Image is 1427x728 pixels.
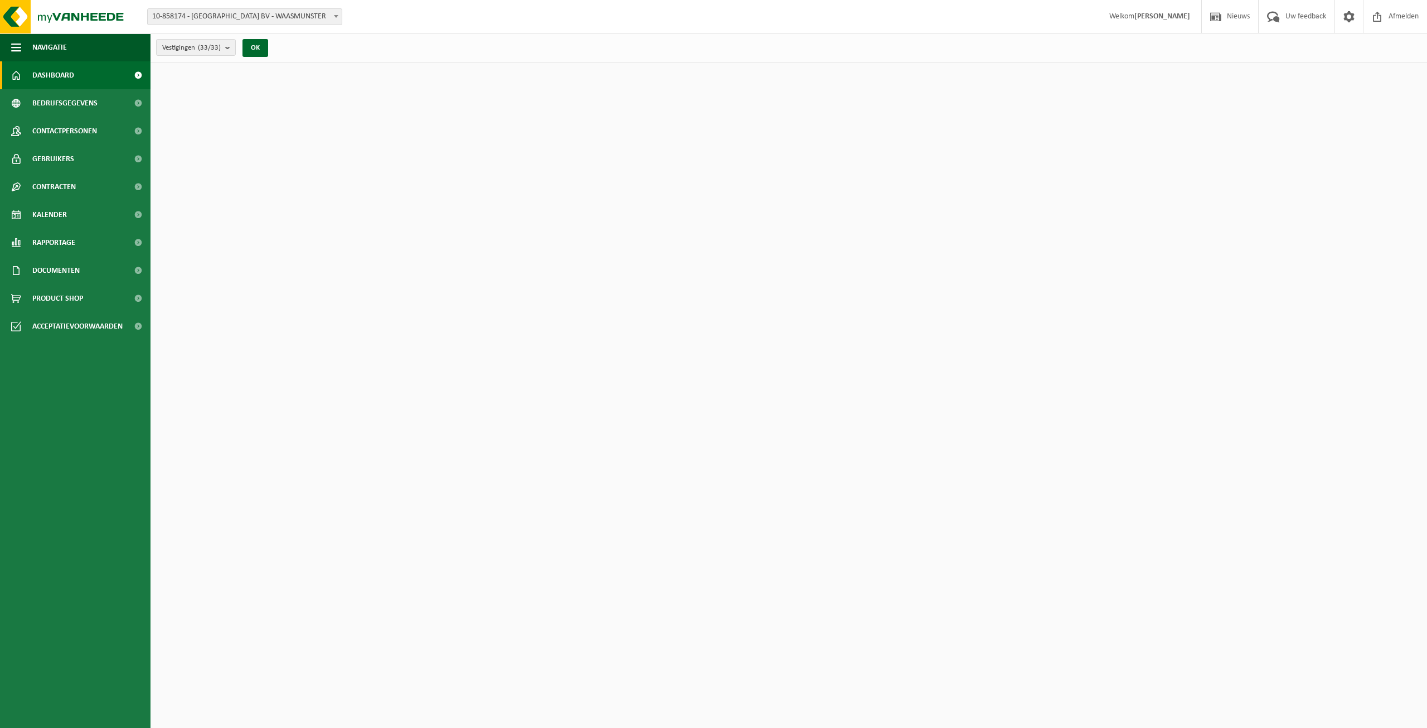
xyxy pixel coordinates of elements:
[32,257,80,285] span: Documenten
[162,40,221,56] span: Vestigingen
[32,33,67,61] span: Navigatie
[32,229,75,257] span: Rapportage
[1134,12,1190,21] strong: [PERSON_NAME]
[32,61,74,89] span: Dashboard
[147,8,342,25] span: 10-858174 - CLEYS BV - WAASMUNSTER
[32,173,76,201] span: Contracten
[32,285,83,312] span: Product Shop
[148,9,342,25] span: 10-858174 - CLEYS BV - WAASMUNSTER
[32,201,67,229] span: Kalender
[156,39,236,56] button: Vestigingen(33/33)
[32,89,98,117] span: Bedrijfsgegevens
[242,39,268,57] button: OK
[6,703,186,728] iframe: chat widget
[32,117,97,145] span: Contactpersonen
[32,312,123,340] span: Acceptatievoorwaarden
[32,145,74,173] span: Gebruikers
[198,44,221,51] count: (33/33)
